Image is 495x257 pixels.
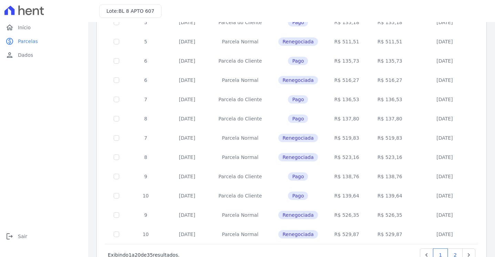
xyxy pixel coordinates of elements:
[164,71,210,90] td: [DATE]
[326,205,368,225] td: R$ 526,35
[18,233,27,240] span: Sair
[278,230,318,238] span: Renegociada
[412,71,477,90] td: [DATE]
[127,13,164,32] td: 5
[210,13,270,32] td: Parcela do Cliente
[210,167,270,186] td: Parcela do Cliente
[368,13,412,32] td: R$ 135,18
[3,21,85,34] a: homeInício
[278,38,318,46] span: Renegociada
[164,205,210,225] td: [DATE]
[210,225,270,244] td: Parcela Normal
[210,128,270,148] td: Parcela Normal
[114,20,119,25] input: Só é possível selecionar pagamentos em aberto
[127,167,164,186] td: 9
[6,37,14,45] i: paid
[412,186,477,205] td: [DATE]
[114,212,119,218] input: Só é possível selecionar pagamentos em aberto
[326,51,368,71] td: R$ 135,73
[6,23,14,32] i: home
[288,95,308,104] span: Pago
[18,24,31,31] span: Início
[118,8,154,14] span: BL 8 APTO 607
[412,51,477,71] td: [DATE]
[368,51,412,71] td: R$ 135,73
[326,32,368,51] td: R$ 511,51
[114,97,119,102] input: Só é possível selecionar pagamentos em aberto
[326,109,368,128] td: R$ 137,80
[18,38,38,45] span: Parcelas
[114,232,119,237] input: Só é possível selecionar pagamentos em aberto
[412,205,477,225] td: [DATE]
[412,109,477,128] td: [DATE]
[412,167,477,186] td: [DATE]
[278,134,318,142] span: Renegociada
[127,90,164,109] td: 7
[412,13,477,32] td: [DATE]
[114,77,119,83] input: Só é possível selecionar pagamentos em aberto
[326,225,368,244] td: R$ 529,87
[164,186,210,205] td: [DATE]
[127,109,164,128] td: 8
[288,192,308,200] span: Pago
[210,148,270,167] td: Parcela Normal
[114,116,119,121] input: Só é possível selecionar pagamentos em aberto
[368,71,412,90] td: R$ 516,27
[164,128,210,148] td: [DATE]
[127,128,164,148] td: 7
[210,90,270,109] td: Parcela do Cliente
[368,90,412,109] td: R$ 136,53
[326,13,368,32] td: R$ 135,18
[114,39,119,44] input: Só é possível selecionar pagamentos em aberto
[326,128,368,148] td: R$ 519,83
[288,172,308,181] span: Pago
[18,52,33,58] span: Dados
[127,205,164,225] td: 9
[288,18,308,26] span: Pago
[210,109,270,128] td: Parcela do Cliente
[368,32,412,51] td: R$ 511,51
[210,186,270,205] td: Parcela do Cliente
[278,211,318,219] span: Renegociada
[3,229,85,243] a: logoutSair
[3,34,85,48] a: paidParcelas
[114,174,119,179] input: Só é possível selecionar pagamentos em aberto
[127,71,164,90] td: 6
[368,167,412,186] td: R$ 138,76
[326,90,368,109] td: R$ 136,53
[278,153,318,161] span: Renegociada
[106,8,154,15] h3: Lote:
[326,167,368,186] td: R$ 138,76
[210,205,270,225] td: Parcela Normal
[3,48,85,62] a: personDados
[114,193,119,199] input: Só é possível selecionar pagamentos em aberto
[114,154,119,160] input: Só é possível selecionar pagamentos em aberto
[368,148,412,167] td: R$ 523,16
[412,225,477,244] td: [DATE]
[127,51,164,71] td: 6
[278,76,318,84] span: Renegociada
[326,148,368,167] td: R$ 523,16
[127,32,164,51] td: 5
[210,51,270,71] td: Parcela do Cliente
[368,109,412,128] td: R$ 137,80
[368,128,412,148] td: R$ 519,83
[368,225,412,244] td: R$ 529,87
[164,51,210,71] td: [DATE]
[164,225,210,244] td: [DATE]
[326,71,368,90] td: R$ 516,27
[412,90,477,109] td: [DATE]
[412,148,477,167] td: [DATE]
[164,148,210,167] td: [DATE]
[368,186,412,205] td: R$ 139,64
[210,71,270,90] td: Parcela Normal
[127,186,164,205] td: 10
[127,148,164,167] td: 8
[326,186,368,205] td: R$ 139,64
[164,13,210,32] td: [DATE]
[6,51,14,59] i: person
[164,90,210,109] td: [DATE]
[210,32,270,51] td: Parcela Normal
[114,58,119,64] input: Só é possível selecionar pagamentos em aberto
[164,109,210,128] td: [DATE]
